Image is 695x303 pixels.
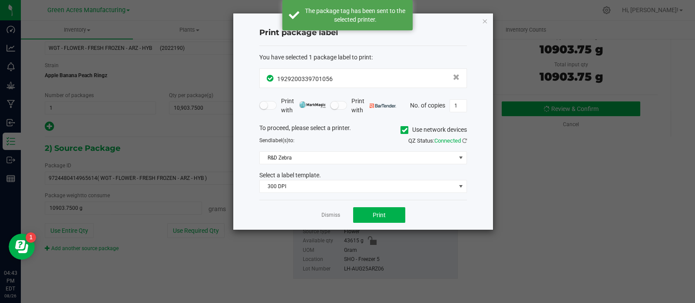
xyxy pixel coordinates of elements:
[351,97,396,115] span: Print with
[260,152,456,164] span: R&D Zebra
[408,137,467,144] span: QZ Status:
[277,75,333,82] span: 1929200339701056
[353,207,405,223] button: Print
[370,104,396,108] img: bartender.png
[259,54,371,61] span: You have selected 1 package label to print
[299,101,326,108] img: mark_magic_cybra.png
[9,234,35,260] iframe: Resource center
[259,27,467,39] h4: Print package label
[321,212,340,219] a: Dismiss
[281,97,326,115] span: Print with
[259,53,467,62] div: :
[434,137,461,144] span: Connected
[400,125,467,134] label: Use network devices
[260,180,456,192] span: 300 DPI
[304,7,406,24] div: The package tag has been sent to the selected printer.
[271,137,288,143] span: label(s)
[253,171,473,180] div: Select a label template.
[26,232,36,243] iframe: Resource center unread badge
[373,212,386,218] span: Print
[410,101,445,108] span: No. of copies
[253,124,473,137] div: To proceed, please select a printer.
[259,137,295,143] span: Send to:
[267,74,275,83] span: In Sync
